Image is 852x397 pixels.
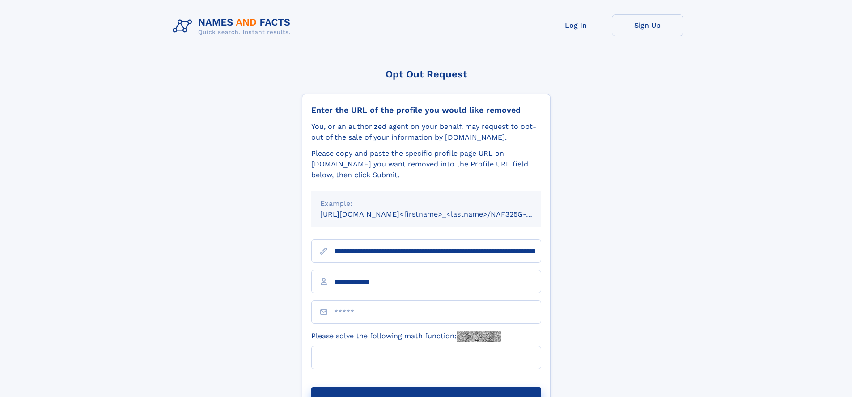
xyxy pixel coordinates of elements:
a: Sign Up [612,14,683,36]
div: Enter the URL of the profile you would like removed [311,105,541,115]
img: Logo Names and Facts [169,14,298,38]
div: Example: [320,198,532,209]
div: Opt Out Request [302,68,551,80]
small: [URL][DOMAIN_NAME]<firstname>_<lastname>/NAF325G-xxxxxxxx [320,210,558,218]
div: You, or an authorized agent on your behalf, may request to opt-out of the sale of your informatio... [311,121,541,143]
a: Log In [540,14,612,36]
label: Please solve the following math function: [311,331,501,342]
div: Please copy and paste the specific profile page URL on [DOMAIN_NAME] you want removed into the Pr... [311,148,541,180]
